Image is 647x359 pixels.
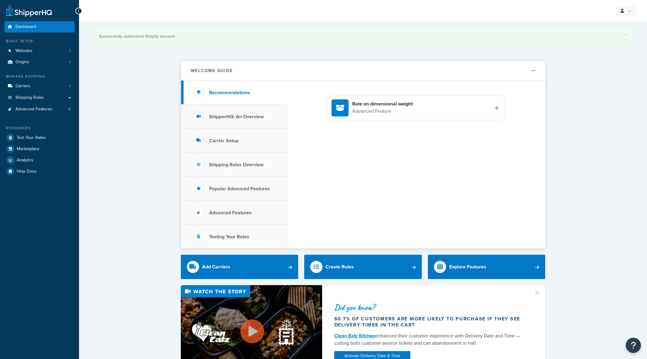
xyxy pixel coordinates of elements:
span: 1 [69,48,71,54]
span: Websites [15,48,33,54]
div: Add Carriers [202,263,230,271]
span: Carriers [15,84,30,89]
div: Explore Features [449,263,486,271]
span: Marketplace [17,147,40,152]
a: Carriers1 [5,81,74,92]
a: Dashboard [5,21,74,33]
a: Help Docs [5,166,74,177]
a: × [625,32,627,37]
a: Explore Features [428,255,545,279]
span: 1 [69,60,71,65]
a: Add Carriers [181,255,298,279]
a: Advanced Features0 [5,104,74,115]
h3: Testing Your Rates [209,234,249,240]
h3: Carrier Setup [209,138,239,143]
span: Help Docs [17,169,36,174]
a: Create Rules [304,255,422,279]
li: Websites [5,45,74,57]
a: Origins1 [5,57,74,68]
span: Analytics [17,158,33,163]
a: Analytics [5,155,74,166]
a: Shipping Rules [5,92,74,103]
h4: Rate on dimensional weight [352,101,413,107]
div: Successfully authorized Shopify account [99,32,627,41]
h3: ShipperHQ: An Overview [209,114,264,119]
div: Create Rules [325,263,354,271]
span: Shipping Rules [15,95,44,100]
div: Manage Shipping [5,74,74,79]
div: 60.7% of customers are more likely to purchase if they see delivery times in the cart [334,316,526,328]
li: Advanced Features [5,104,74,115]
li: Carriers [5,81,74,92]
span: Advanced Features [15,107,52,112]
div: Basic Setup [5,39,74,44]
div: enhanced their customer experience with Delivery Date and Time — cutting both customer service ti... [334,332,526,347]
span: Dashboard [15,24,36,29]
span: 1 [69,84,71,89]
span: Test Your Rates [17,135,46,140]
h3: Shipping Rules Overview [209,162,263,167]
button: Welcome Guide [181,61,545,81]
a: Test Your Rates [5,132,74,143]
div: Resources [5,126,74,131]
h2: Welcome Guide [191,68,233,73]
li: Origins [5,57,74,68]
button: Open Resource Center [626,338,641,353]
h3: Popular Advanced Features [209,186,270,192]
span: Origins [15,60,29,65]
p: Advanced Feature [352,107,413,115]
a: Websites1 [5,45,74,57]
a: Clean Eatz Kitchen [334,332,375,339]
a: Marketplace [5,143,74,154]
h3: Advanced Features [209,210,252,216]
h3: Recommendations [209,90,250,95]
span: 0 [68,107,71,112]
div: Did you know? [334,303,526,312]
